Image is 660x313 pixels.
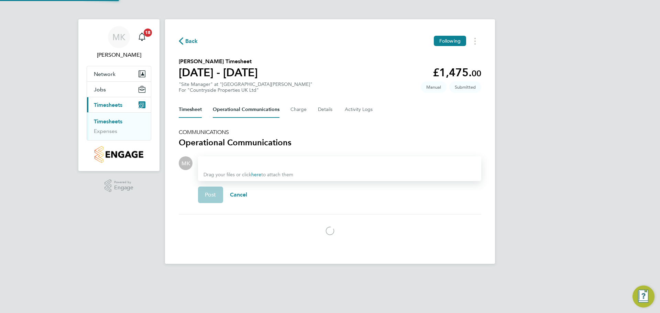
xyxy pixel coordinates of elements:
[203,172,293,178] span: Drag your files or click to attach them
[179,137,481,148] h3: Operational Communications
[179,66,258,79] h1: [DATE] - [DATE]
[94,102,122,108] span: Timesheets
[179,156,192,170] div: Megan Keeling
[87,97,151,112] button: Timesheets
[112,33,125,42] span: MK
[179,57,258,66] h2: [PERSON_NAME] Timesheet
[87,146,151,163] a: Go to home page
[290,101,307,118] button: Charge
[94,128,117,134] a: Expenses
[87,66,151,81] button: Network
[181,159,190,167] span: MK
[179,101,202,118] button: Timesheet
[472,68,481,78] span: 00
[230,191,247,198] span: Cancel
[434,36,466,46] button: Following
[318,101,334,118] button: Details
[114,179,133,185] span: Powered by
[114,185,133,191] span: Engage
[179,129,481,136] h5: COMMUNICATIONS
[87,51,151,59] span: Megan Keeling
[87,82,151,97] button: Jobs
[345,101,374,118] button: Activity Logs
[179,87,312,93] div: For "Countryside Properties UK Ltd"
[179,81,312,93] div: "Site Manager" at "[GEOGRAPHIC_DATA][PERSON_NAME]"
[421,81,447,93] span: This timesheet was manually created.
[433,66,481,79] app-decimal: £1,475.
[94,71,115,77] span: Network
[87,26,151,59] a: MK[PERSON_NAME]
[94,118,122,125] a: Timesheets
[135,26,149,48] a: 18
[213,101,279,118] button: Operational Communications
[469,36,481,46] button: Timesheets Menu
[185,37,198,45] span: Back
[439,38,461,44] span: Following
[251,172,261,178] a: here
[144,29,152,37] span: 18
[94,86,106,93] span: Jobs
[95,146,143,163] img: countryside-properties-logo-retina.png
[104,179,134,192] a: Powered byEngage
[78,19,159,171] nav: Main navigation
[449,81,481,93] span: This timesheet is Submitted.
[223,187,254,203] button: Cancel
[632,286,654,308] button: Engage Resource Center
[87,112,151,140] div: Timesheets
[179,37,198,45] button: Back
